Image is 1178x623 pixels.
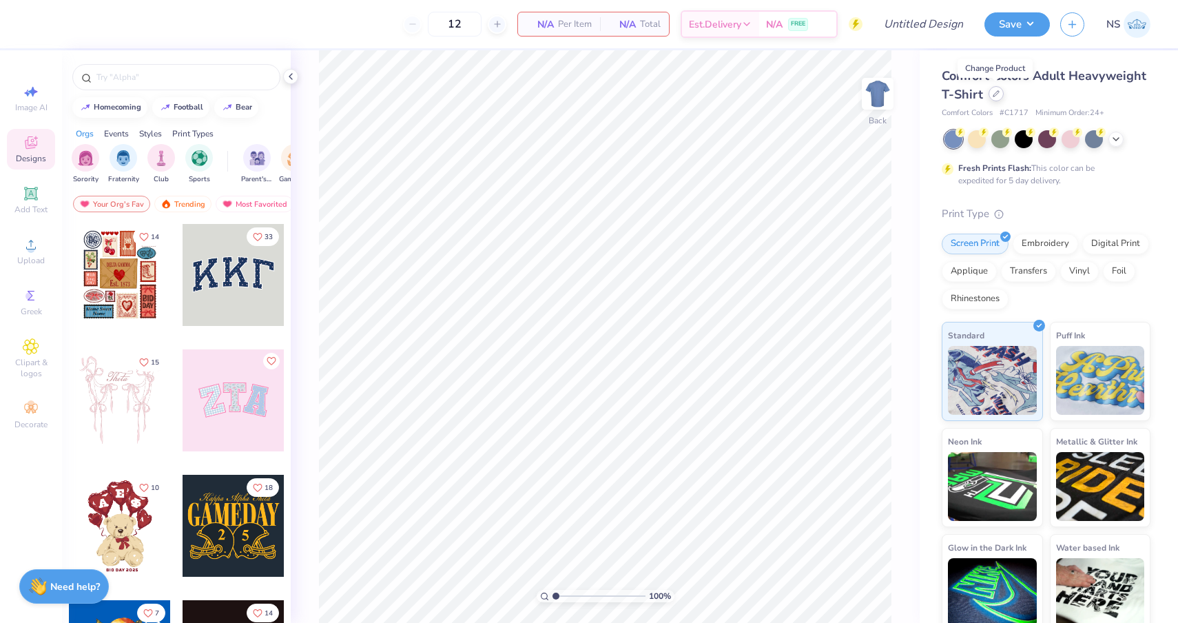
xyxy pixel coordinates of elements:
span: Est. Delivery [689,17,741,32]
img: Standard [948,346,1037,415]
span: 100 % [649,590,671,602]
div: Events [104,127,129,140]
span: 33 [265,234,273,241]
div: filter for Parent's Weekend [241,144,273,185]
span: 7 [155,610,159,617]
button: Like [247,478,279,497]
input: Untitled Design [873,10,974,38]
img: Neon Ink [948,452,1037,521]
button: football [152,97,209,118]
img: Metallic & Glitter Ink [1056,452,1145,521]
div: filter for Sorority [72,144,99,185]
strong: Fresh Prints Flash: [958,163,1031,174]
span: Puff Ink [1056,328,1085,343]
button: homecoming [72,97,147,118]
button: Like [247,604,279,622]
div: Print Types [172,127,214,140]
span: Designs [16,153,46,164]
span: Image AI [15,102,48,113]
span: Total [640,17,661,32]
span: Standard [948,328,984,343]
span: 14 [151,234,159,241]
div: bear [236,103,252,111]
div: filter for Club [147,144,175,185]
img: trend_line.gif [222,103,233,112]
span: N/A [766,17,783,32]
div: This color can be expedited for 5 day delivery. [958,162,1128,187]
img: trend_line.gif [160,103,171,112]
div: Rhinestones [942,289,1009,309]
span: Parent's Weekend [241,174,273,185]
span: Sorority [73,174,99,185]
button: Like [133,227,165,246]
input: Try "Alpha" [95,70,271,84]
button: Like [247,227,279,246]
button: Save [984,12,1050,37]
div: Transfers [1001,261,1056,282]
img: Game Day Image [287,150,303,166]
button: Like [133,353,165,371]
img: Sorority Image [78,150,94,166]
button: filter button [108,144,139,185]
div: Most Favorited [216,196,293,212]
img: trending.gif [161,199,172,209]
span: Comfort Colors Adult Heavyweight T-Shirt [942,68,1146,103]
span: Per Item [558,17,592,32]
div: Your Org's Fav [73,196,150,212]
img: trend_line.gif [80,103,91,112]
span: # C1717 [1000,108,1029,119]
strong: Need help? [50,580,100,593]
span: 15 [151,359,159,366]
div: Trending [154,196,211,212]
img: Nicholas Szekely [1124,11,1150,38]
div: Orgs [76,127,94,140]
span: Minimum Order: 24 + [1035,108,1104,119]
span: Water based Ink [1056,540,1119,555]
div: Digital Print [1082,234,1149,254]
span: Game Day [279,174,311,185]
img: Fraternity Image [116,150,131,166]
div: Back [869,114,887,127]
div: football [174,103,203,111]
div: Embroidery [1013,234,1078,254]
button: filter button [241,144,273,185]
span: NS [1106,17,1120,32]
div: Print Type [942,206,1150,222]
button: Like [133,478,165,497]
div: Vinyl [1060,261,1099,282]
div: homecoming [94,103,141,111]
div: Change Product [958,59,1033,78]
span: 18 [265,484,273,491]
span: N/A [526,17,554,32]
div: Applique [942,261,997,282]
span: Comfort Colors [942,108,993,119]
span: Glow in the Dark Ink [948,540,1026,555]
span: Decorate [14,419,48,430]
div: Foil [1103,261,1135,282]
button: filter button [147,144,175,185]
div: filter for Sports [185,144,213,185]
div: Screen Print [942,234,1009,254]
span: 10 [151,484,159,491]
a: NS [1106,11,1150,38]
button: filter button [279,144,311,185]
img: Sports Image [192,150,207,166]
button: filter button [72,144,99,185]
span: N/A [608,17,636,32]
button: bear [214,97,258,118]
img: most_fav.gif [79,199,90,209]
span: Fraternity [108,174,139,185]
button: filter button [185,144,213,185]
span: Greek [21,306,42,317]
img: most_fav.gif [222,199,233,209]
span: FREE [791,19,805,29]
img: Puff Ink [1056,346,1145,415]
img: Club Image [154,150,169,166]
span: Club [154,174,169,185]
span: Neon Ink [948,434,982,449]
button: Like [137,604,165,622]
span: Upload [17,255,45,266]
span: Clipart & logos [7,357,55,379]
span: Metallic & Glitter Ink [1056,434,1137,449]
div: filter for Fraternity [108,144,139,185]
